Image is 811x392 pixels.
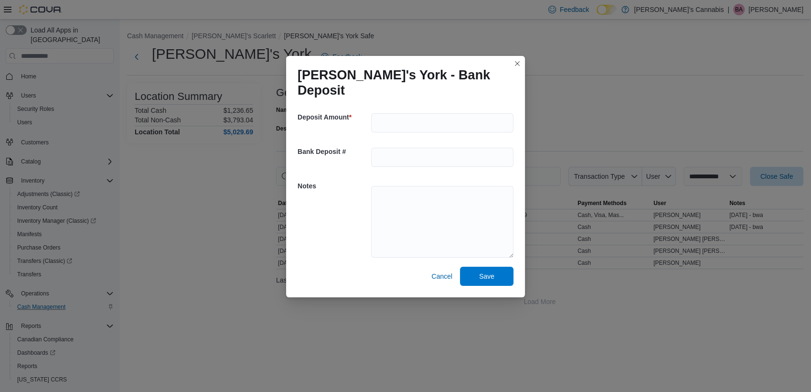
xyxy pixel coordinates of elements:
h1: [PERSON_NAME]'s York - Bank Deposit [298,67,506,98]
h5: Bank Deposit # [298,142,369,161]
button: Save [460,267,513,286]
button: Closes this modal window [512,58,523,69]
span: Cancel [431,272,452,281]
h5: Notes [298,176,369,196]
h5: Deposit Amount [298,108,369,127]
button: Cancel [427,267,456,286]
span: Save [479,272,494,281]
